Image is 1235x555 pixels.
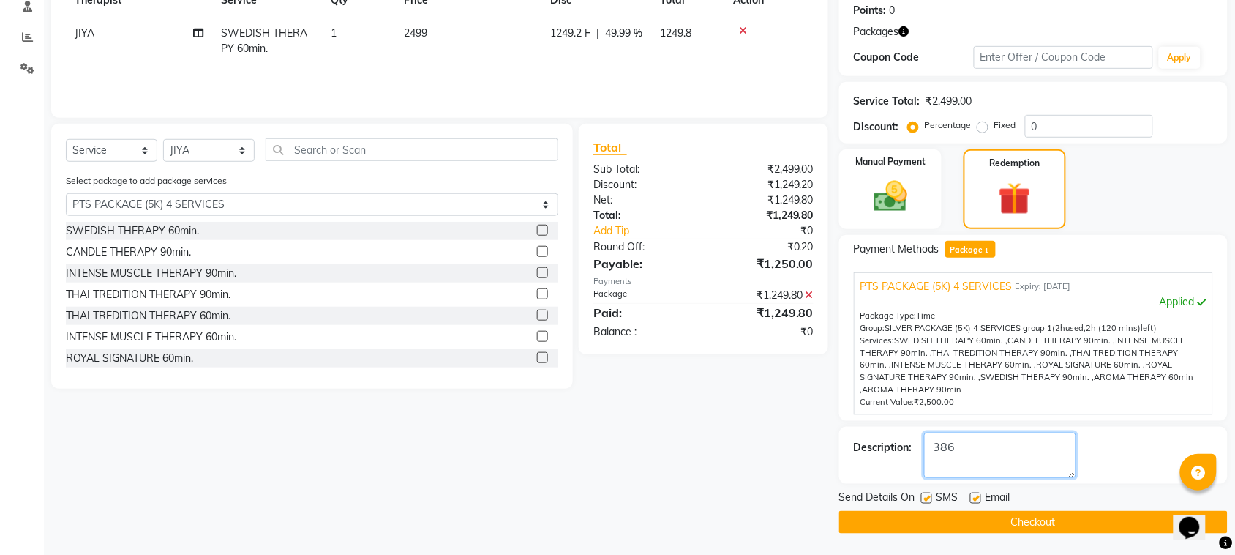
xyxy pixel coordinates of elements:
div: Paid: [582,304,704,321]
div: ₹1,249.80 [703,304,825,321]
span: JIYA [75,26,94,40]
span: Expiry: [DATE] [1016,280,1071,293]
span: INTENSE MUSCLE THERAPY 90min. , [860,335,1186,358]
div: ₹2,499.00 [703,162,825,177]
span: (2h [1053,323,1066,333]
span: 1 [331,26,337,40]
div: ₹0 [703,324,825,340]
label: Redemption [990,157,1040,170]
span: AROMA THERAPY 90min [863,384,962,395]
span: SWEDISH THERAPY 60min. [221,26,307,55]
div: Points: [854,3,887,18]
div: Payable: [582,255,704,272]
div: SWEDISH THERAPY 60min. [66,223,199,239]
div: Service Total: [854,94,920,109]
span: Send Details On [839,490,915,508]
span: PTS PACKAGE (5K) 4 SERVICES [860,279,1013,294]
div: ROYAL SIGNATURE 60min. [66,351,193,366]
span: AROMA THERAPY 60min , [860,372,1194,395]
input: Search or Scan [266,138,558,161]
div: Total: [582,208,704,223]
div: Discount: [854,119,899,135]
span: Total [593,140,627,155]
div: Package [582,288,704,303]
div: CANDLE THERAPY 90min. [66,245,191,260]
div: ₹0.20 [703,239,825,255]
span: Package [945,241,996,258]
label: Percentage [925,119,972,132]
img: _gift.svg [988,179,1041,219]
div: INTENSE MUSCLE THERAPY 60min. [66,329,236,345]
img: _cash.svg [863,177,918,216]
span: Packages [854,24,899,40]
div: ₹1,249.80 [703,208,825,223]
div: ₹2,499.00 [926,94,972,109]
span: ₹2,500.00 [915,397,955,407]
span: INTENSE MUSCLE THERAPY 60min. , [892,360,1037,370]
span: used, left) [885,323,1157,333]
span: Time [917,310,936,321]
button: Apply [1159,47,1201,69]
div: Payments [593,275,814,288]
div: Sub Total: [582,162,704,177]
span: Payment Methods [854,242,939,257]
span: THAI TREDITION THERAPY 90min. , [932,348,1072,358]
div: THAI TREDITION THERAPY 90min. [66,287,230,302]
span: 2h (120 mins) [1086,323,1141,333]
div: THAI TREDITION THERAPY 60min. [66,308,230,324]
div: INTENSE MUSCLE THERAPY 90min. [66,266,236,281]
span: Current Value: [860,397,915,407]
span: SILVER PACKAGE (5K) 4 SERVICES group 1 [885,323,1053,333]
span: 49.99 % [605,26,642,41]
div: ₹1,249.20 [703,177,825,193]
label: Select package to add package services [66,174,227,187]
span: SWEDISH THERAPY 90min. , [981,372,1095,382]
div: ₹1,250.00 [703,255,825,272]
div: Applied [860,294,1206,310]
div: ₹0 [724,223,825,239]
span: Group: [860,323,885,333]
div: ₹1,249.80 [703,193,825,208]
span: SMS [936,490,958,508]
span: | [596,26,599,41]
span: Services: [860,335,895,346]
label: Fixed [994,119,1016,132]
span: CANDLE THERAPY 90min. , [1008,335,1116,346]
div: Discount: [582,177,704,193]
span: 2499 [404,26,427,40]
div: ₹1,249.80 [703,288,825,303]
span: 1249.2 F [550,26,590,41]
span: Package Type: [860,310,917,321]
input: Enter Offer / Coupon Code [974,46,1153,69]
div: Round Off: [582,239,704,255]
iframe: chat widget [1174,496,1220,540]
div: Balance : [582,324,704,340]
span: 1 [983,247,991,256]
button: Checkout [839,511,1228,534]
div: 0 [890,3,896,18]
div: Description: [854,440,912,455]
span: SWEDISH THERAPY 60min. , [895,335,1008,346]
span: ROYAL SIGNATURE 60min. , [1037,360,1146,370]
label: Manual Payment [855,155,926,168]
div: Coupon Code [854,50,974,65]
div: Net: [582,193,704,208]
span: 1249.8 [660,26,691,40]
span: Email [986,490,1010,508]
a: Add Tip [582,223,724,239]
